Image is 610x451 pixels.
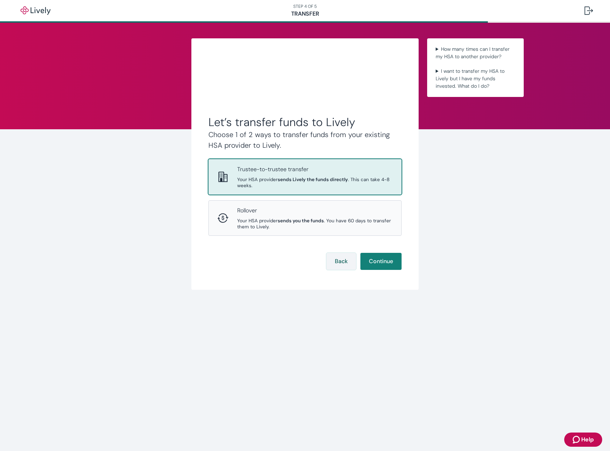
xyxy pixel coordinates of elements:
[217,171,229,183] svg: Trustee-to-trustee
[278,176,348,183] strong: sends Lively the funds directly
[237,165,393,174] p: Trustee-to-trustee transfer
[237,206,393,215] p: Rollover
[573,435,581,444] svg: Zendesk support icon
[209,201,401,235] button: RolloverRolloverYour HSA providersends you the funds. You have 60 days to transfer them to Lively.
[326,253,356,270] button: Back
[237,218,393,230] span: Your HSA provider . You have 60 days to transfer them to Lively.
[433,66,518,91] summary: I want to transfer my HSA to Lively but I have my funds invested. What do I do?
[581,435,594,444] span: Help
[237,176,393,189] span: Your HSA provider . This can take 4-8 weeks.
[217,212,229,224] svg: Rollover
[360,253,402,270] button: Continue
[209,159,401,194] button: Trustee-to-trusteeTrustee-to-trustee transferYour HSA providersends Lively the funds directly. Th...
[579,2,599,19] button: Log out
[208,115,402,129] h2: Let’s transfer funds to Lively
[564,433,602,447] button: Zendesk support iconHelp
[433,44,518,62] summary: How many times can I transfer my HSA to another provider?
[278,218,324,224] strong: sends you the funds
[208,129,402,151] h4: Choose 1 of 2 ways to transfer funds from your existing HSA provider to Lively.
[16,6,55,15] img: Lively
